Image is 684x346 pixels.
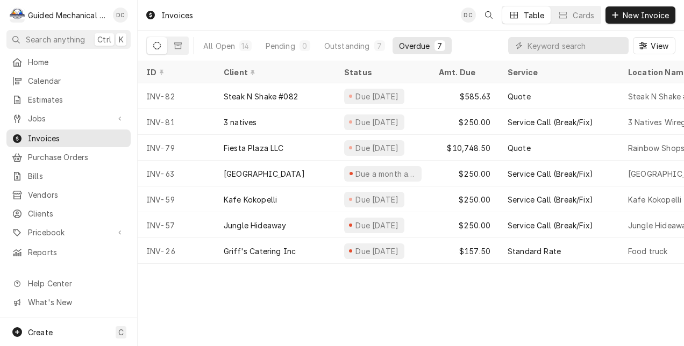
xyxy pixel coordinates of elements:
span: C [118,327,124,338]
button: View [633,37,675,54]
div: Client [224,67,325,78]
div: Service Call (Break/Fix) [508,194,593,205]
a: Go to Help Center [6,275,131,292]
a: Home [6,53,131,71]
div: 0 [302,40,308,52]
span: K [119,34,124,45]
div: $250.00 [430,161,499,186]
div: Daniel Cornell's Avatar [461,8,476,23]
div: INV-82 [138,83,215,109]
a: Calendar [6,72,131,90]
div: $585.63 [430,83,499,109]
div: $250.00 [430,212,499,238]
span: Reports [28,247,125,258]
span: Invoices [28,133,125,144]
a: Go to Pricebook [6,224,131,241]
a: Purchase Orders [6,148,131,166]
div: [GEOGRAPHIC_DATA] [224,168,305,179]
div: Pending [266,40,295,52]
div: Jungle Hideaway [224,220,286,231]
div: Due [DATE] [354,91,400,102]
div: G [10,8,25,23]
div: $250.00 [430,186,499,212]
span: What's New [28,297,124,308]
div: Service Call (Break/Fix) [508,117,593,128]
div: Service Call (Break/Fix) [508,168,593,179]
div: Due [DATE] [354,142,400,154]
div: Cards [573,10,594,21]
a: Go to What's New [6,293,131,311]
span: Bills [28,170,125,182]
div: Due a month ago [354,168,417,179]
button: Open search [480,6,497,24]
div: $10,748.50 [430,135,499,161]
div: Kafe Kokopelli [224,194,277,205]
div: DC [113,8,128,23]
div: Outstanding [324,40,370,52]
div: Quote [508,91,531,102]
span: Ctrl [97,34,111,45]
div: Guided Mechanical Services, LLC [28,10,107,21]
div: INV-59 [138,186,215,212]
div: Due [DATE] [354,246,400,257]
span: Search anything [26,34,85,45]
div: INV-63 [138,161,215,186]
span: Estimates [28,94,125,105]
div: Fiesta Plaza LLC [224,142,284,154]
span: Create [28,328,53,337]
div: Due [DATE] [354,117,400,128]
div: Griff's Catering Inc [224,246,296,257]
div: Due [DATE] [354,220,400,231]
a: Vendors [6,186,131,204]
div: Due [DATE] [354,194,400,205]
span: Calendar [28,75,125,86]
div: INV-79 [138,135,215,161]
span: Vendors [28,189,125,200]
div: DC [461,8,476,23]
div: Kafe Kokopelli [628,194,681,205]
a: Clients [6,205,131,222]
div: INV-57 [138,212,215,238]
div: Overdue [399,40,430,52]
a: Reports [6,243,131,261]
a: Invoices [6,129,131,147]
div: Food truck [628,246,668,257]
div: INV-81 [138,109,215,135]
input: Keyword search [528,37,623,54]
a: Estimates [6,91,131,109]
div: Table [524,10,545,21]
div: Service [508,67,609,78]
div: 7 [437,40,443,52]
div: Standard Rate [508,246,561,257]
div: Quote [508,142,531,154]
a: Bills [6,167,131,185]
div: 3 natives [224,117,256,128]
div: Amt. Due [439,67,488,78]
a: Go to Jobs [6,110,131,127]
div: ID [146,67,204,78]
span: Clients [28,208,125,219]
button: Search anythingCtrlK [6,30,131,49]
div: $250.00 [430,109,499,135]
div: INV-26 [138,238,215,264]
span: View [649,40,671,52]
span: Purchase Orders [28,152,125,163]
div: All Open [203,40,235,52]
div: $157.50 [430,238,499,264]
span: Jobs [28,113,109,124]
span: Pricebook [28,227,109,238]
span: New Invoice [621,10,671,21]
div: Daniel Cornell's Avatar [113,8,128,23]
div: Guided Mechanical Services, LLC's Avatar [10,8,25,23]
span: Help Center [28,278,124,289]
span: Home [28,56,125,68]
div: Steak N Shake #082 [224,91,298,102]
div: 7 [376,40,383,52]
div: Service Call (Break/Fix) [508,220,593,231]
button: New Invoice [605,6,675,24]
div: Status [344,67,419,78]
div: 14 [241,40,249,52]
